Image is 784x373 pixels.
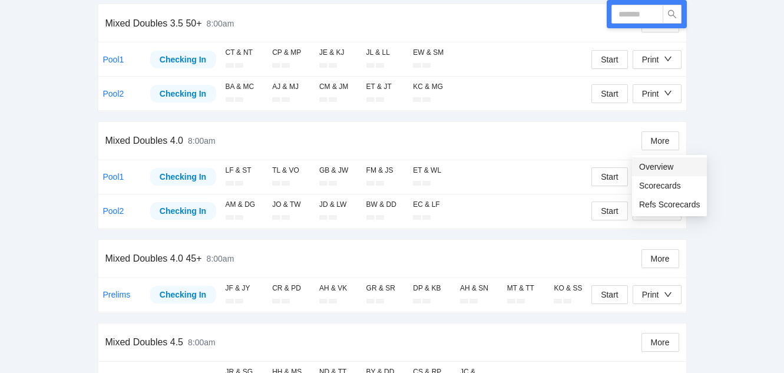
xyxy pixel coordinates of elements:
span: down [664,55,672,63]
span: down [664,89,672,97]
div: GR & SR [366,283,404,294]
div: Print [642,53,659,66]
div: KO & SS [554,283,591,294]
button: More [641,333,679,352]
span: Mixed Doubles 3.5 50+ [105,18,202,28]
div: ET & WL [413,165,451,176]
div: JO & TW [272,199,310,210]
button: Print [633,50,682,69]
div: Checking In [159,53,207,66]
button: Start [591,167,628,186]
button: Start [591,285,628,304]
div: Checking In [159,288,207,301]
div: Checking In [159,204,207,217]
div: Print [642,87,659,100]
div: CM & JM [319,81,357,93]
button: Print [633,285,682,304]
span: Start [601,288,618,301]
div: AJ & MJ [272,81,310,93]
span: 8:00am [188,136,216,146]
div: EC & LF [413,199,451,210]
div: DP & KB [413,283,451,294]
div: MT & TT [507,283,545,294]
button: Start [591,202,628,220]
span: Refs Scorecards [639,198,700,211]
span: Start [601,170,618,183]
button: Start [591,50,628,69]
div: KC & MG [413,81,451,93]
a: Pool1 [103,172,124,181]
a: Pool2 [103,89,124,98]
div: BW & DD [366,199,404,210]
span: 8:00am [207,19,234,28]
div: JL & LL [366,47,404,58]
div: CT & NT [226,47,263,58]
div: Checking In [159,170,207,183]
a: Pool2 [103,206,124,216]
div: JD & LW [319,199,357,210]
div: BA & MC [226,81,263,93]
button: More [641,249,679,268]
button: Start [591,84,628,103]
span: Mixed Doubles 4.5 [105,337,184,347]
span: Start [601,87,618,100]
span: Scorecards [639,179,700,192]
div: Print [642,288,659,301]
a: Prelims [103,290,131,299]
div: Checking In [159,87,207,100]
span: Mixed Doubles 4.0 [105,136,184,146]
div: FM & JS [366,165,404,176]
div: JF & JY [226,283,263,294]
span: More [651,252,670,265]
div: AH & VK [319,283,357,294]
span: 8:00am [207,254,234,263]
span: Overview [639,160,700,173]
span: More [651,134,670,147]
div: GB & JW [319,165,357,176]
div: TL & VO [272,165,310,176]
div: AM & DG [226,199,263,210]
div: CP & MP [272,47,310,58]
span: More [651,336,670,349]
div: AH & SN [460,283,498,294]
span: Mixed Doubles 4.0 45+ [105,253,202,263]
span: search [663,9,681,19]
span: Start [601,204,618,217]
span: Start [601,53,618,66]
button: search [663,5,682,24]
button: Print [633,84,682,103]
button: More [641,131,679,150]
div: CR & PD [272,283,310,294]
a: Pool1 [103,55,124,64]
div: LF & ST [226,165,263,176]
span: 8:00am [188,338,216,347]
span: down [664,291,672,299]
div: JE & KJ [319,47,357,58]
div: ET & JT [366,81,404,93]
div: EW & SM [413,47,451,58]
